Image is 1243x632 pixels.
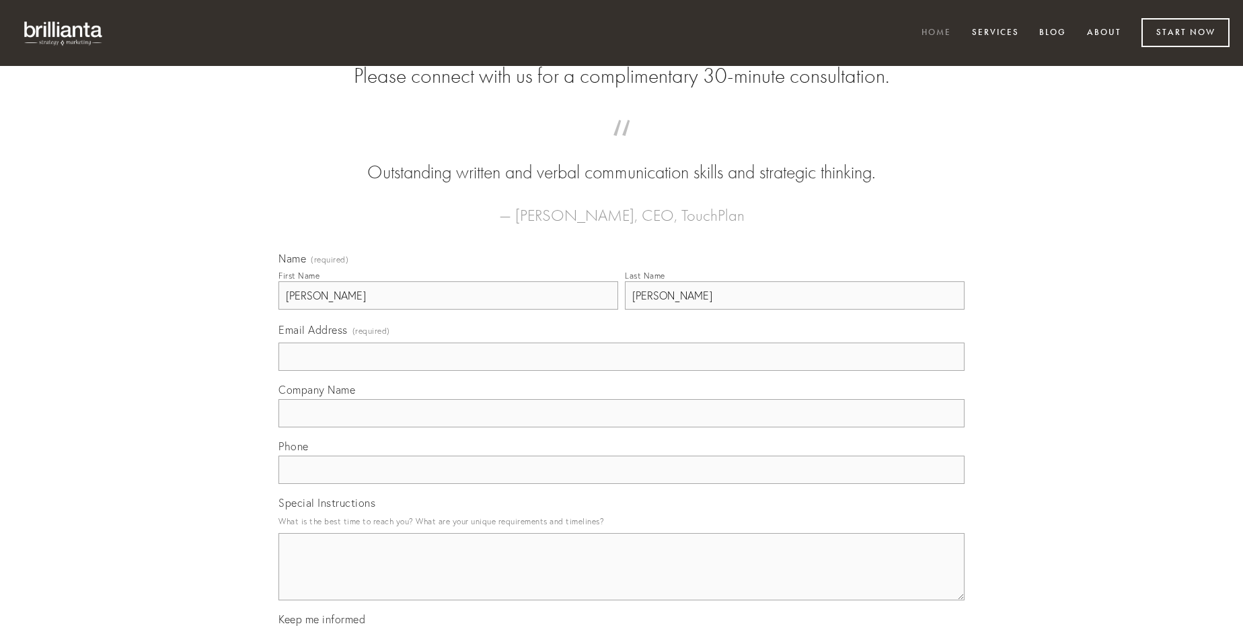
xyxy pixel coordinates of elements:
[278,63,965,89] h2: Please connect with us for a complimentary 30-minute consultation.
[278,612,365,626] span: Keep me informed
[278,383,355,396] span: Company Name
[278,323,348,337] span: Email Address
[278,496,375,510] span: Special Instructions
[13,13,114,52] img: brillianta - research, strategy, marketing
[311,256,348,264] span: (required)
[352,322,390,340] span: (required)
[625,271,665,281] div: Last Name
[913,22,960,44] a: Home
[300,133,943,186] blockquote: Outstanding written and verbal communication skills and strategic thinking.
[1141,18,1230,47] a: Start Now
[1030,22,1075,44] a: Blog
[300,133,943,160] span: “
[278,271,319,281] div: First Name
[1078,22,1130,44] a: About
[963,22,1028,44] a: Services
[278,512,965,530] p: What is the best time to reach you? What are your unique requirements and timelines?
[278,440,309,453] span: Phone
[300,186,943,229] figcaption: — [PERSON_NAME], CEO, TouchPlan
[278,252,306,265] span: Name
